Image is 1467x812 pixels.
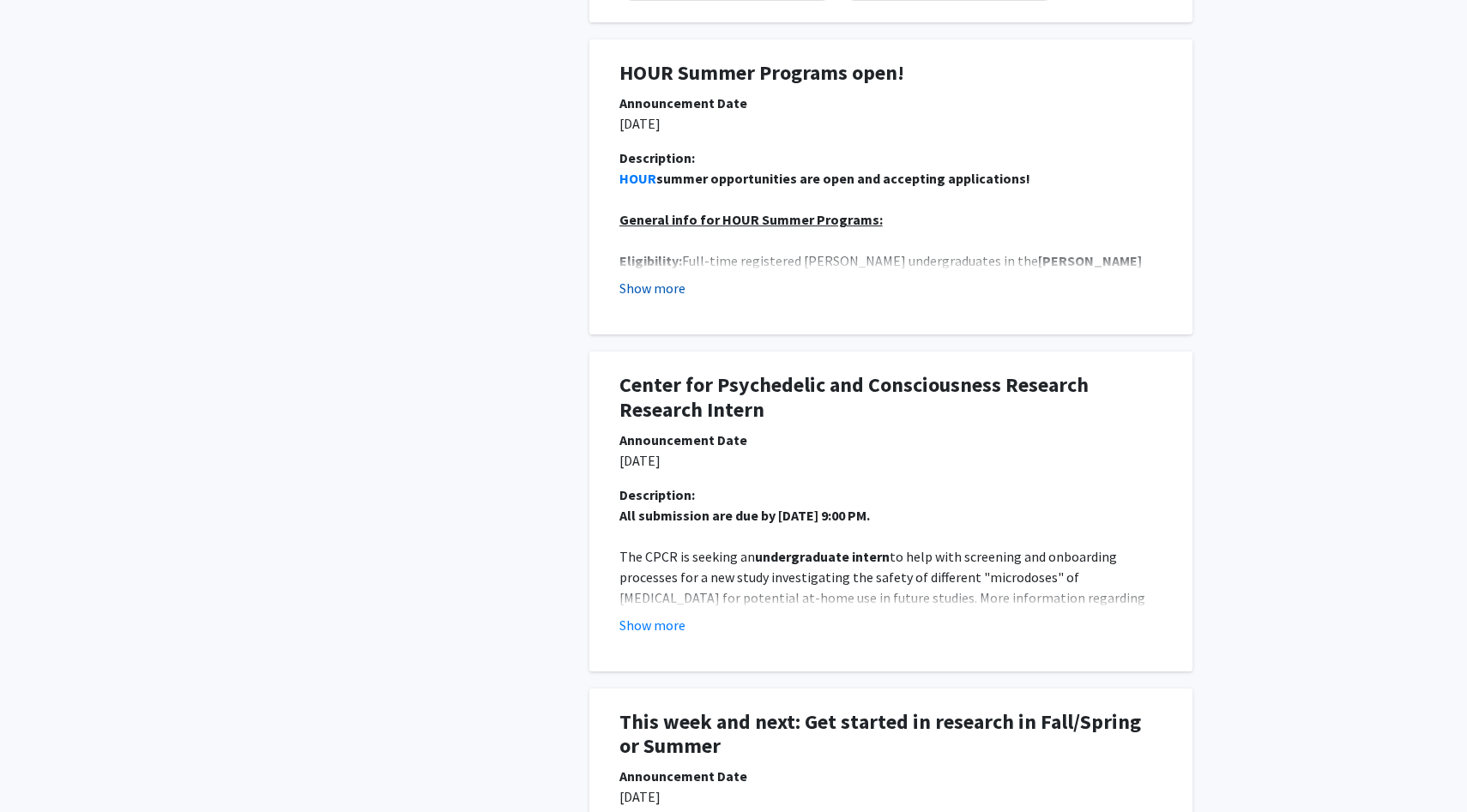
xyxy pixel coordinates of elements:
u: General info for HOUR Summer Programs: [619,211,883,228]
h1: Center for Psychedelic and Consciousness Research Research Intern [619,373,1162,423]
h1: This week and next: Get started in research in Fall/Spring or Summer [619,710,1162,760]
strong: All submission are due by [DATE] 9:00 PM. [619,507,870,524]
h1: HOUR Summer Programs open! [619,61,1162,86]
a: HOUR [619,170,656,187]
p: [DATE] [619,113,1162,134]
strong: summer opportunities are open and accepting applications! [656,170,1030,187]
p: [DATE] [619,450,1162,471]
p: Full-time registered [PERSON_NAME] undergraduates in the ( ) in good academic standing (i.e. not ... [619,250,1162,353]
iframe: Chat [13,735,73,799]
button: Show more [619,278,685,298]
p: [DATE] [619,786,1162,807]
button: Show more [619,615,685,635]
div: Announcement Date [619,430,1162,450]
div: Announcement Date [619,93,1162,113]
strong: Eligibility: [619,252,682,269]
div: Announcement Date [619,766,1162,786]
p: The CPCR is seeking an to help with screening and onboarding processes for a new study investigat... [619,546,1162,629]
div: Description: [619,484,1162,505]
div: Description: [619,147,1162,168]
strong: undergraduate intern [755,548,890,565]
